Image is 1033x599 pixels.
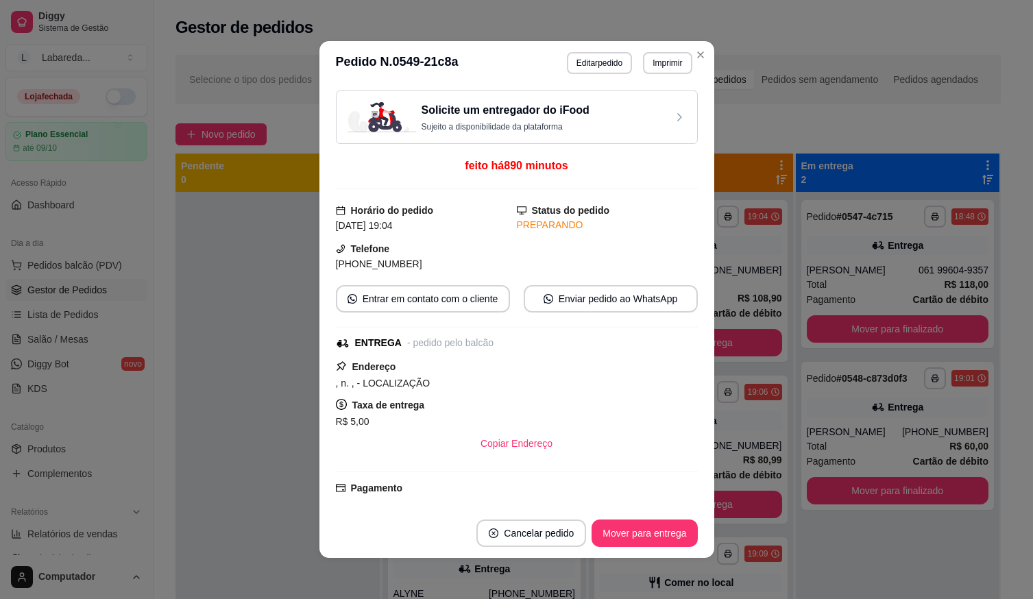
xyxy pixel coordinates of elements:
[351,243,390,254] strong: Telefone
[690,44,712,66] button: Close
[489,528,498,538] span: close-circle
[351,205,434,216] strong: Horário do pedido
[351,482,402,493] strong: Pagamento
[422,121,590,132] p: Sujeito a disponibilidade da plataforma
[476,519,586,547] button: close-circleCancelar pedido
[336,378,430,389] span: , n. , - LOCALIZAÇÃO
[524,285,698,313] button: whats-appEnviar pedido ao WhatsApp
[336,416,369,427] span: R$ 5,00
[643,52,692,74] button: Imprimir
[544,294,553,304] span: whats-app
[517,218,698,232] div: PREPARANDO
[336,483,345,493] span: credit-card
[348,102,416,132] img: delivery-image
[336,52,459,74] h3: Pedido N. 0549-21c8a
[348,294,357,304] span: whats-app
[407,336,494,350] div: - pedido pelo balcão
[352,400,425,411] strong: Taxa de entrega
[592,519,697,547] button: Mover para entrega
[465,160,568,171] span: feito há 890 minutos
[352,361,396,372] strong: Endereço
[336,399,347,410] span: dollar
[567,52,632,74] button: Editarpedido
[336,206,345,215] span: calendar
[355,336,402,350] div: ENTREGA
[517,206,526,215] span: desktop
[470,430,563,457] button: Copiar Endereço
[422,102,590,119] h3: Solicite um entregador do iFood
[532,205,610,216] strong: Status do pedido
[336,258,422,269] span: [PHONE_NUMBER]
[336,244,345,254] span: phone
[336,360,347,371] span: pushpin
[336,220,393,231] span: [DATE] 19:04
[336,285,510,313] button: whats-appEntrar em contato com o cliente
